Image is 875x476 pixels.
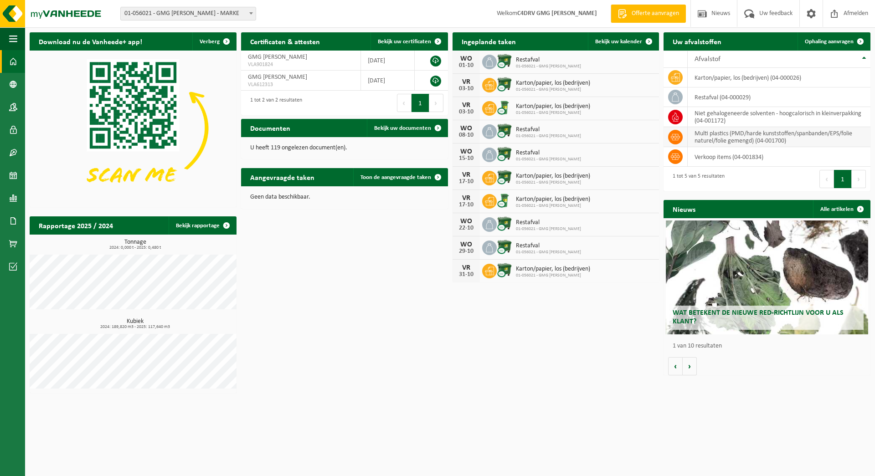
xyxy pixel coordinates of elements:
button: Next [429,94,443,112]
span: 01-056021 - GMG LUCAS ZEEFDRUK - MARKE [120,7,256,20]
span: Karton/papier, los (bedrijven) [516,103,590,110]
div: 17-10 [457,179,475,185]
span: Restafval [516,242,581,250]
span: Bekijk uw documenten [374,125,431,131]
span: 01-056021 - GMG [PERSON_NAME] [516,273,590,278]
h2: Ingeplande taken [453,32,525,50]
button: Next [852,170,866,188]
div: 1 tot 2 van 2 resultaten [246,93,302,113]
div: WO [457,241,475,248]
span: Verberg [200,39,220,45]
div: 15-10 [457,155,475,162]
span: Restafval [516,126,581,133]
td: [DATE] [361,51,415,71]
div: WO [457,148,475,155]
h2: Certificaten & attesten [241,32,329,50]
td: verkoop items (04-001834) [688,147,870,167]
div: 17-10 [457,202,475,208]
img: WB-0240-CU [497,193,512,208]
img: WB-1100-CU [497,77,512,92]
button: Verberg [192,32,236,51]
span: Ophaling aanvragen [805,39,854,45]
button: Previous [819,170,834,188]
span: Karton/papier, los (bedrijven) [516,80,590,87]
a: Offerte aanvragen [611,5,686,23]
span: GMG [PERSON_NAME] [248,74,307,81]
span: VLA612313 [248,81,354,88]
div: VR [457,171,475,179]
a: Toon de aangevraagde taken [353,168,447,186]
span: 01-056021 - GMG [PERSON_NAME] [516,203,590,209]
a: Ophaling aanvragen [798,32,870,51]
td: [DATE] [361,71,415,91]
div: 29-10 [457,248,475,255]
span: VLA901824 [248,61,354,68]
span: Bekijk uw certificaten [378,39,431,45]
span: Bekijk uw kalender [595,39,642,45]
h2: Rapportage 2025 / 2024 [30,216,122,234]
span: Restafval [516,56,581,64]
div: 03-10 [457,109,475,115]
span: 01-056021 - GMG [PERSON_NAME] [516,64,581,69]
div: VR [457,194,475,202]
h2: Uw afvalstoffen [664,32,731,50]
p: 1 van 10 resultaten [673,343,866,349]
div: 1 tot 5 van 5 resultaten [668,169,725,189]
img: WB-1100-CU [497,262,512,278]
span: Wat betekent de nieuwe RED-richtlijn voor u als klant? [673,309,844,325]
span: 2024: 189,820 m3 - 2025: 117,640 m3 [34,325,237,329]
span: 01-056021 - GMG [PERSON_NAME] [516,110,590,116]
td: restafval (04-000029) [688,87,870,107]
strong: C4DRV GMG [PERSON_NAME] [517,10,597,17]
span: Restafval [516,149,581,157]
img: WB-1100-CU [497,123,512,138]
a: Wat betekent de nieuwe RED-richtlijn voor u als klant? [666,220,869,334]
img: WB-1100-CU [497,146,512,162]
p: Geen data beschikbaar. [250,194,439,200]
div: VR [457,102,475,109]
img: WB-0240-CU [497,100,512,115]
span: 01-056021 - GMG [PERSON_NAME] [516,226,581,232]
span: 01-056021 - GMG [PERSON_NAME] [516,250,581,255]
h3: Tonnage [34,239,237,250]
span: Karton/papier, los (bedrijven) [516,266,590,273]
h3: Kubiek [34,318,237,329]
h2: Nieuws [664,200,705,218]
img: WB-1100-CU [497,169,512,185]
span: Offerte aanvragen [629,9,681,18]
span: Afvalstof [695,56,721,63]
div: 31-10 [457,271,475,278]
h2: Aangevraagde taken [241,168,324,186]
div: WO [457,55,475,62]
div: VR [457,264,475,271]
button: 1 [412,94,429,112]
div: 01-10 [457,62,475,69]
span: Restafval [516,219,581,226]
img: WB-1100-CU [497,53,512,69]
span: 01-056021 - GMG [PERSON_NAME] [516,133,581,139]
span: 2024: 0,000 t - 2025: 0,480 t [34,246,237,250]
span: 01-056021 - GMG LUCAS ZEEFDRUK - MARKE [121,7,256,20]
button: Volgende [683,357,697,375]
h2: Documenten [241,119,299,137]
td: niet gehalogeneerde solventen - hoogcalorisch in kleinverpakking (04-001172) [688,107,870,127]
a: Bekijk uw documenten [367,119,447,137]
span: Karton/papier, los (bedrijven) [516,196,590,203]
button: Previous [397,94,412,112]
div: VR [457,78,475,86]
p: U heeft 119 ongelezen document(en). [250,145,439,151]
span: GMG [PERSON_NAME] [248,54,307,61]
td: karton/papier, los (bedrijven) (04-000026) [688,68,870,87]
h2: Download nu de Vanheede+ app! [30,32,151,50]
a: Bekijk uw certificaten [371,32,447,51]
img: Download de VHEPlus App [30,51,237,205]
button: Vorige [668,357,683,375]
button: 1 [834,170,852,188]
div: WO [457,218,475,225]
span: 01-056021 - GMG [PERSON_NAME] [516,87,590,92]
div: 22-10 [457,225,475,231]
span: Toon de aangevraagde taken [360,174,431,180]
a: Bekijk rapportage [169,216,236,235]
div: WO [457,125,475,132]
a: Bekijk uw kalender [588,32,658,51]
